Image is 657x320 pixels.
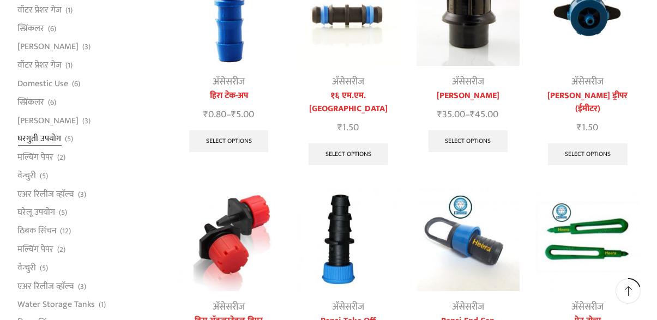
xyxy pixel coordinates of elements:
span: (1) [66,60,73,71]
a: Select options for “फ्लश व्हाॅल्व” [429,130,508,152]
a: मल्चिंग पेपर [18,240,54,259]
span: (6) [49,97,57,108]
a: वेन्चुरी [18,258,37,277]
span: (6) [73,79,81,89]
a: अ‍ॅसेसरीज [452,299,484,315]
bdi: 5.00 [231,106,254,123]
a: [PERSON_NAME] [417,89,520,102]
span: (2) [58,244,66,255]
bdi: 35.00 [437,106,465,123]
a: अ‍ॅसेसरीज [333,74,365,90]
a: अ‍ॅसेसरीज [213,299,245,315]
a: Domestic Use [18,74,69,93]
img: Heera Adjustable Dripper [177,188,280,291]
span: – [177,107,280,122]
span: (1) [99,299,106,310]
a: १६ एम.एम. [GEOGRAPHIC_DATA] [297,89,400,116]
a: स्प्रिंकलर [18,93,45,111]
span: (3) [83,116,91,126]
span: (2) [58,152,66,163]
span: (3) [83,41,91,52]
bdi: 1.50 [338,119,359,136]
bdi: 0.80 [203,106,226,123]
a: अ‍ॅसेसरीज [452,74,484,90]
a: अ‍ॅसेसरीज [571,299,604,315]
a: हिरा टेक-अप [177,89,280,102]
a: एअर रिलीज व्हाॅल्व [18,277,75,295]
span: (3) [79,189,87,200]
a: वेन्चुरी [18,166,37,185]
a: घरेलू उपयोग [18,203,56,222]
span: (5) [40,171,49,182]
a: वॉटर प्रेशर गेज [18,1,62,19]
bdi: 45.00 [470,106,498,123]
span: (6) [49,23,57,34]
span: ₹ [231,106,236,123]
a: स्प्रिंकलर [18,19,45,38]
span: ₹ [338,119,343,136]
span: ₹ [470,106,475,123]
span: – [417,107,520,122]
a: अ‍ॅसेसरीज [213,74,245,90]
img: Pepsi End Cap [417,188,520,291]
span: ₹ [437,106,442,123]
span: (5) [59,207,68,218]
a: [PERSON_NAME] [18,38,79,56]
a: घरगुती उपयोग [18,130,62,148]
a: Select options for “हिरा टेक-अप” [189,130,269,152]
span: (3) [79,281,87,292]
a: [PERSON_NAME] [18,111,79,130]
a: ठिबक सिंचन [18,222,57,240]
a: Water Storage Tanks [18,295,95,314]
img: PEN TOCHA [536,188,639,291]
a: अ‍ॅसेसरीज [333,299,365,315]
span: (1) [66,5,73,16]
a: अ‍ॅसेसरीज [571,74,604,90]
span: (5) [40,263,49,274]
a: एअर रिलीज व्हाॅल्व [18,185,75,203]
a: मल्चिंग पेपर [18,148,54,167]
a: Select options for “१६ एम.एम. जोईनर” [309,143,388,165]
span: ₹ [203,106,208,123]
bdi: 1.50 [577,119,598,136]
a: [PERSON_NAME] ड्रीपर (ईमीटर) [536,89,639,116]
a: Select options for “हिरा ओनलाईन ड्रीपर (ईमीटर)” [548,143,628,165]
span: (12) [61,226,71,237]
span: ₹ [577,119,582,136]
a: वॉटर प्रेशर गेज [18,56,62,75]
img: pepsi take up [297,188,400,291]
span: (5) [65,134,74,144]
